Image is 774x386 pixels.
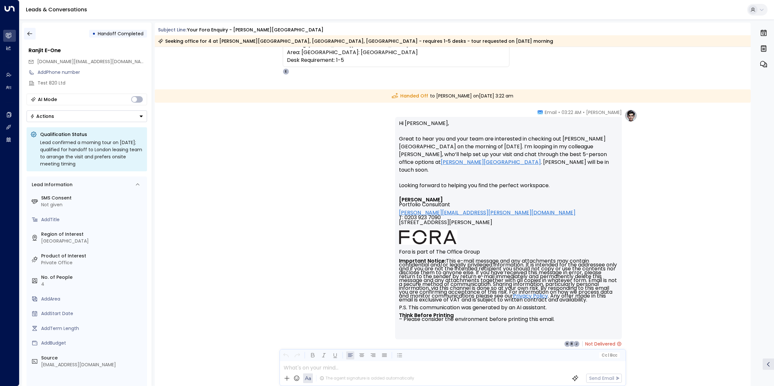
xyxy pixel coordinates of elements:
[41,325,144,332] div: AddTerm Length
[30,113,54,119] div: Actions
[399,257,618,323] font: This e-mail message and any attachments may contain confidential and/or legally privileged inform...
[41,253,144,259] label: Product of Interest
[92,28,96,40] div: •
[26,6,87,13] a: Leads & Conversations
[187,27,324,33] div: Your Fora Enquiry - [PERSON_NAME][GEOGRAPHIC_DATA]
[399,220,492,230] span: [STREET_ADDRESS][PERSON_NAME]
[399,230,457,245] img: AIorK4ysLkpAD1VLoJghiceWoVRmgk1XU2vrdoLkeDLGAFfv_vh6vnfJOA1ilUWLDOVq3gZTs86hLsHm3vG-
[41,195,144,201] label: SMS Consent
[586,109,622,116] span: [PERSON_NAME]
[282,351,290,359] button: Undo
[37,58,149,65] span: [DOMAIN_NAME][EMAIL_ADDRESS][DOMAIN_NAME]
[41,274,144,281] label: No. of People
[399,196,443,203] font: [PERSON_NAME]
[564,341,571,347] div: H
[583,109,585,116] span: •
[41,281,144,288] div: 4
[399,202,450,207] span: Portfolio Consultant
[585,341,622,347] span: Not Delivered
[158,38,553,44] div: Seeking office for 4 at [PERSON_NAME][GEOGRAPHIC_DATA], [GEOGRAPHIC_DATA], [GEOGRAPHIC_DATA] - re...
[38,96,57,103] div: AI Mode
[399,119,618,197] p: Hi [PERSON_NAME], Great to hear you and your team are interested in checking out [PERSON_NAME][GE...
[40,131,143,138] p: Qualification Status
[41,238,144,244] div: [GEOGRAPHIC_DATA]
[28,47,147,54] div: Ranjit E-One
[155,89,751,103] div: to [PERSON_NAME] on [DATE] 3:22 am
[98,30,143,37] span: Handoff Completed
[513,294,548,298] a: Privacy Policy
[399,257,446,265] strong: Important Notice:
[40,139,143,167] div: Lead confirmed a morning tour on [DATE]; qualified for handoff to London leasing team to arrange ...
[545,109,557,116] span: Email
[399,197,618,321] div: Signature
[41,310,144,317] div: AddStart Date
[399,248,480,255] font: Fora is part of The Office Group
[320,375,414,381] div: The agent signature is added automatically
[41,340,144,346] div: AddBudget
[599,352,620,358] button: Cc|Bcc
[562,109,581,116] span: 03:22 AM
[38,80,147,86] div: Test 820 Ltd
[41,296,144,302] div: AddArea
[573,341,580,347] div: J
[158,27,187,33] span: Subject Line:
[441,158,541,166] a: [PERSON_NAME][GEOGRAPHIC_DATA]
[41,355,144,361] label: Source
[392,93,428,99] span: Handed Off
[283,68,289,75] div: E
[38,69,147,76] div: AddPhone number
[29,181,73,188] div: Lead Information
[27,110,147,122] button: Actions
[601,353,617,358] span: Cc Bcc
[624,109,637,122] img: profile-logo.png
[569,341,575,347] div: R
[558,109,560,116] span: •
[399,215,441,220] span: T: 0203 923 7090
[41,216,144,223] div: AddTitle
[41,231,144,238] label: Region of Interest
[37,58,147,65] span: ranjit.test.one@gmail.com
[399,312,454,319] strong: Think Before Printing
[41,361,144,368] div: [EMAIL_ADDRESS][DOMAIN_NAME]
[41,259,144,266] div: Private Office
[27,110,147,122] div: Button group with a nested menu
[293,351,301,359] button: Redo
[608,353,609,358] span: |
[399,210,575,215] a: [PERSON_NAME][EMAIL_ADDRESS][PERSON_NAME][DOMAIN_NAME]
[41,201,144,208] div: Not given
